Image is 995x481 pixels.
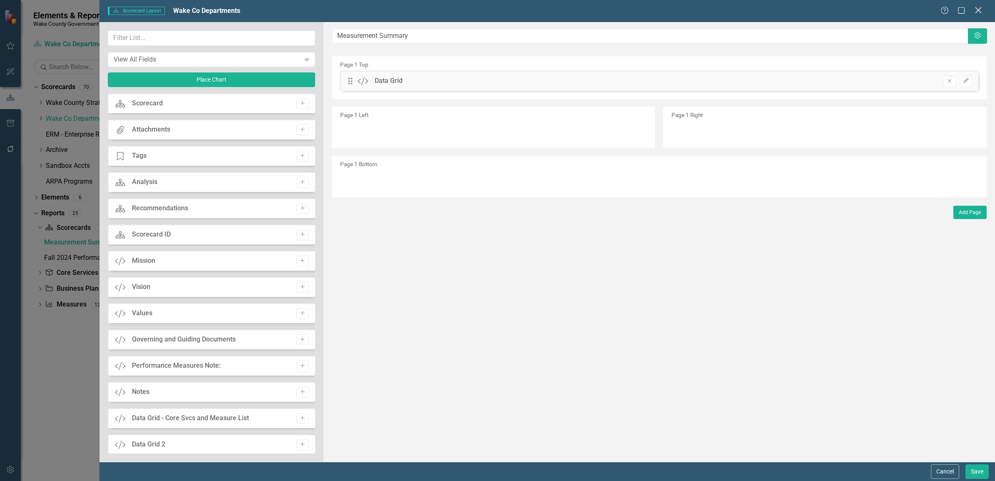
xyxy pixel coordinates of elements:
[132,177,157,187] div: Analysis
[132,204,188,213] div: Recommendations
[132,414,249,423] div: Data Grid - Core Svcs and Measure List
[375,76,403,86] div: Data Grid
[132,361,221,371] div: Performance Measures Note:
[132,151,147,161] div: Tags
[332,28,969,44] input: Layout Name
[931,464,959,479] button: Cancel
[173,7,240,15] span: Wake Co Departments
[132,335,236,344] div: Governing and Guiding Documents
[132,440,165,449] div: Data Grid 2
[132,309,152,318] div: Values
[132,99,163,108] div: Scorecard
[114,55,300,64] div: View All Fields
[132,387,149,397] div: Notes
[108,30,315,46] input: Filter List...
[672,112,703,118] small: Page 1 Right
[340,61,368,68] small: Page 1 Top
[965,464,989,479] button: Save
[132,282,150,292] div: Vision
[132,230,171,239] div: Scorecard ID
[108,72,315,87] button: Place Chart
[340,112,368,118] small: Page 1 Left
[132,125,170,135] div: Attachments
[132,256,155,266] div: Mission
[953,206,987,219] button: Add Page
[108,7,165,15] span: Scorecard Layout
[340,161,377,167] small: Page 1 Bottom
